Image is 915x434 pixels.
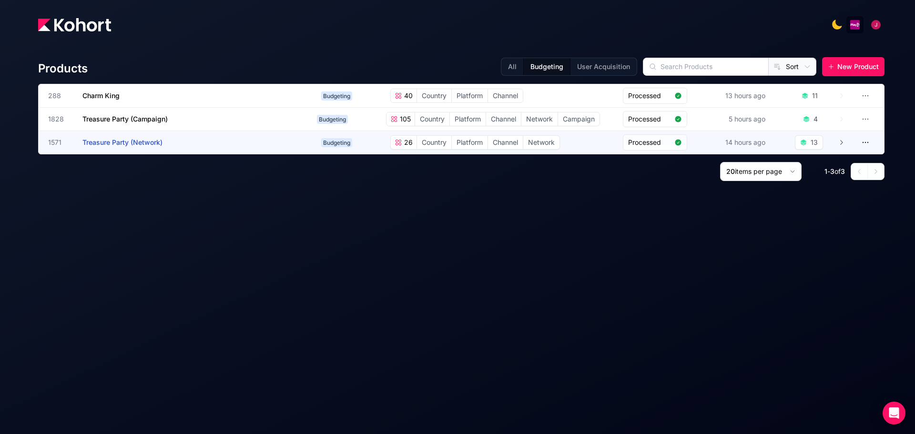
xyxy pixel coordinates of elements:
span: Country [417,136,451,149]
span: New Product [837,62,879,71]
span: 1828 [48,114,71,124]
span: Processed [628,114,671,124]
span: Charm King [82,91,120,100]
h4: Products [38,61,88,76]
span: Treasure Party (Campaign) [82,115,168,123]
span: Campaign [558,112,600,126]
span: Channel [486,112,521,126]
span: Budgeting [321,138,352,147]
span: Budgeting [321,91,352,101]
span: Country [417,89,451,102]
span: Platform [452,136,488,149]
span: Sort [786,62,799,71]
button: Budgeting [523,58,570,75]
button: New Product [822,57,884,76]
div: Open Intercom Messenger [883,402,905,424]
button: User Acquisition [570,58,637,75]
span: Country [415,112,449,126]
div: 14 hours ago [723,136,767,149]
div: 13 hours ago [723,89,767,102]
span: 40 [402,91,413,101]
span: Budgeting [317,115,348,124]
span: Processed [628,138,671,147]
div: 4 [813,114,818,124]
span: Processed [628,91,671,101]
span: 20 [726,167,735,175]
a: 1828Treasure Party (Campaign)Budgeting105CountryPlatformChannelNetworkCampaignProcessed5 hours ago4 [48,108,845,131]
span: items per page [735,167,782,175]
span: 105 [398,114,411,124]
span: Network [521,112,558,126]
span: 3 [830,167,834,175]
span: Channel [488,89,523,102]
span: - [827,167,830,175]
div: 13 [811,138,818,147]
div: 11 [812,91,818,101]
a: 1571Treasure Party (Network)Budgeting26CountryPlatformChannelNetworkProcessed14 hours ago13 [48,131,845,154]
img: Kohort logo [38,18,111,31]
span: Treasure Party (Network) [82,138,163,146]
span: 288 [48,91,71,101]
span: Platform [452,89,488,102]
span: Network [523,136,559,149]
span: of [834,167,841,175]
a: 288Charm KingBudgeting40CountryPlatformChannelProcessed13 hours ago11 [48,84,845,107]
div: 5 hours ago [727,112,767,126]
span: Channel [488,136,523,149]
span: 1 [824,167,827,175]
button: 20items per page [720,162,802,181]
span: 3 [841,167,845,175]
button: All [501,58,523,75]
span: Platform [450,112,486,126]
input: Search Products [643,58,768,75]
img: logo_PlayQ_20230721100321046856.png [850,20,860,30]
span: 1571 [48,138,71,147]
span: 26 [402,138,413,147]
